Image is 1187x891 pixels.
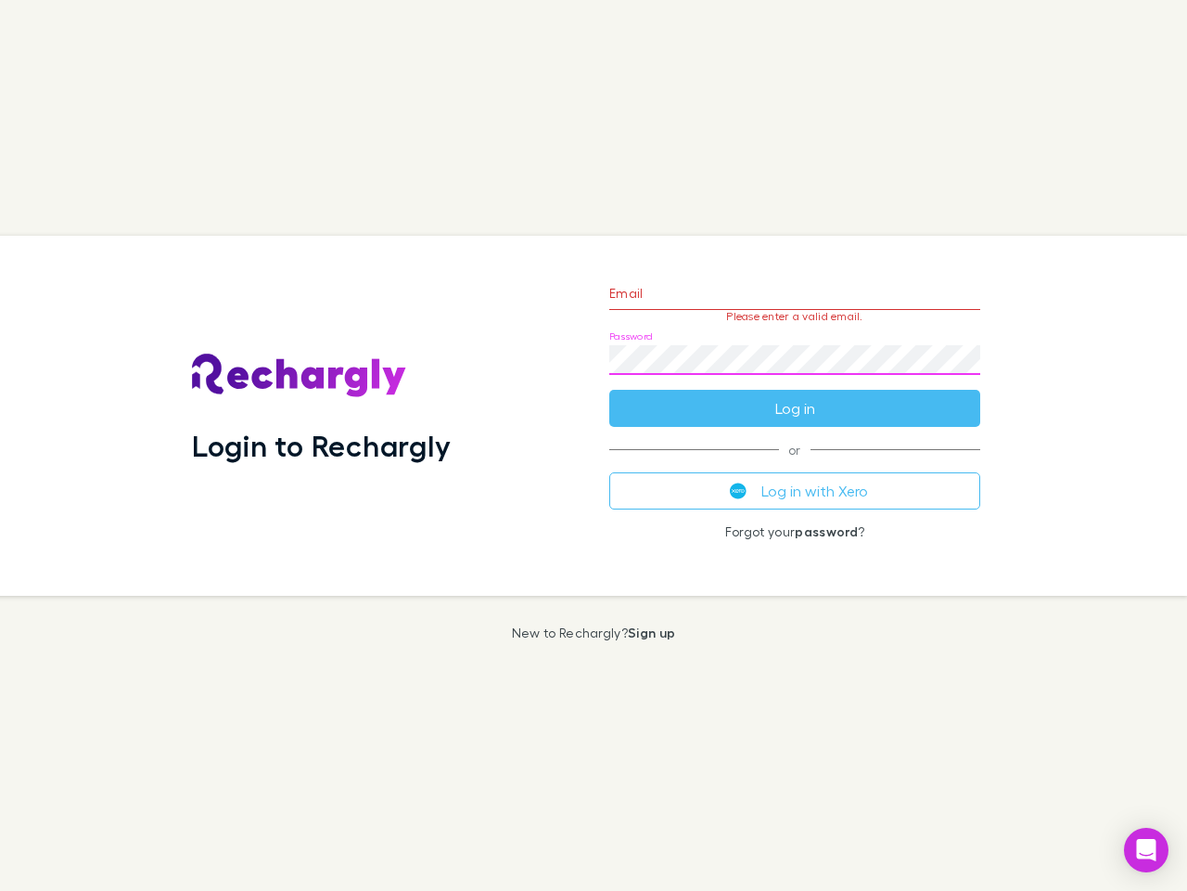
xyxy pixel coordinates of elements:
[192,354,407,398] img: Rechargly's Logo
[795,523,858,539] a: password
[609,310,980,323] p: Please enter a valid email.
[609,472,980,510] button: Log in with Xero
[730,483,747,499] img: Xero's logo
[609,329,653,343] label: Password
[609,390,980,427] button: Log in
[628,625,675,640] a: Sign up
[512,626,676,640] p: New to Rechargly?
[609,524,980,539] p: Forgot your ?
[1124,828,1168,872] div: Open Intercom Messenger
[192,428,451,463] h1: Login to Rechargly
[609,449,980,450] span: or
